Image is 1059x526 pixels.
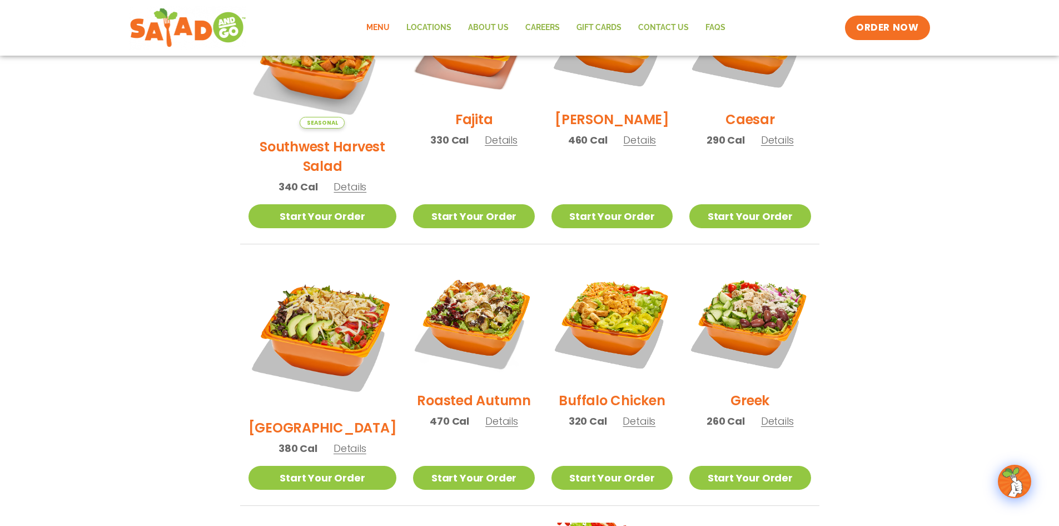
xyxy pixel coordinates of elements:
[455,110,493,129] h2: Fajita
[707,132,745,148] span: 290 Cal
[430,414,469,429] span: 470 Cal
[623,133,656,147] span: Details
[568,15,630,41] a: GIFT CARDS
[460,15,517,41] a: About Us
[279,441,317,456] span: 380 Cal
[568,132,608,148] span: 460 Cal
[555,110,669,129] h2: [PERSON_NAME]
[430,132,469,148] span: 330 Cal
[300,117,345,129] span: Seasonal
[623,414,655,428] span: Details
[551,204,673,228] a: Start Your Order
[334,180,366,194] span: Details
[689,261,811,382] img: Product photo for Greek Salad
[551,261,673,382] img: Product photo for Buffalo Chicken Salad
[398,15,460,41] a: Locations
[279,179,318,194] span: 340 Cal
[248,418,397,437] h2: [GEOGRAPHIC_DATA]
[417,391,531,410] h2: Roasted Autumn
[630,15,697,41] a: Contact Us
[551,466,673,490] a: Start Your Order
[725,110,775,129] h2: Caesar
[485,414,518,428] span: Details
[334,441,366,455] span: Details
[358,15,734,41] nav: Menu
[689,204,811,228] a: Start Your Order
[517,15,568,41] a: Careers
[845,16,929,40] a: ORDER NOW
[707,414,745,429] span: 260 Cal
[559,391,665,410] h2: Buffalo Chicken
[358,15,398,41] a: Menu
[248,204,397,228] a: Start Your Order
[413,261,534,382] img: Product photo for Roasted Autumn Salad
[413,466,534,490] a: Start Your Order
[999,466,1030,497] img: wpChatIcon
[413,204,534,228] a: Start Your Order
[697,15,734,41] a: FAQs
[130,6,247,50] img: new-SAG-logo-768×292
[761,133,794,147] span: Details
[248,466,397,490] a: Start Your Order
[856,21,918,35] span: ORDER NOW
[761,414,794,428] span: Details
[485,133,518,147] span: Details
[248,137,397,176] h2: Southwest Harvest Salad
[569,414,607,429] span: 320 Cal
[730,391,769,410] h2: Greek
[248,261,397,410] img: Product photo for BBQ Ranch Salad
[689,466,811,490] a: Start Your Order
